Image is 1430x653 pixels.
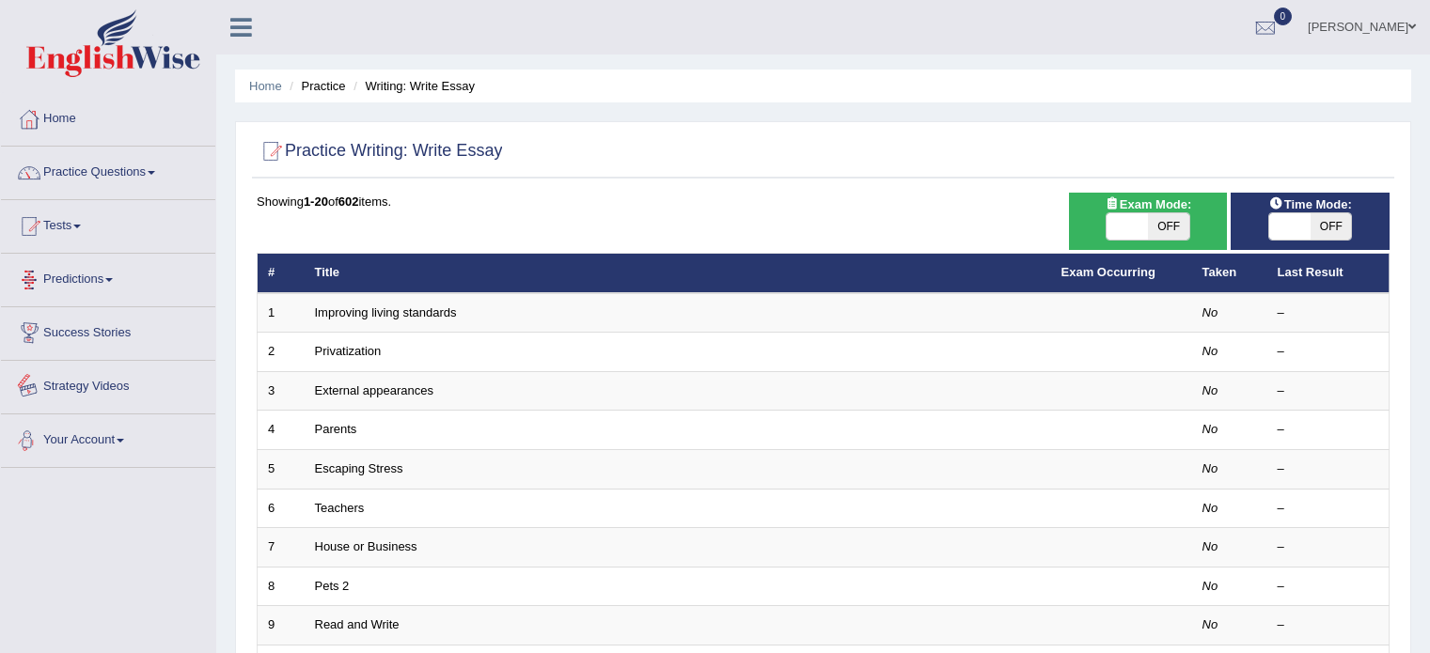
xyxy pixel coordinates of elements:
em: No [1202,383,1218,397]
em: No [1202,617,1218,631]
a: House or Business [315,539,417,553]
td: 2 [258,333,305,372]
a: External appearances [315,383,433,397]
a: Improving living standards [315,305,457,319]
em: No [1202,539,1218,553]
span: 0 [1274,8,1293,25]
div: – [1278,304,1379,322]
th: Taken [1192,254,1267,293]
td: 8 [258,567,305,606]
a: Read and Write [315,617,400,631]
div: – [1278,343,1379,361]
div: – [1278,421,1379,439]
td: 6 [258,489,305,528]
div: – [1278,578,1379,596]
span: OFF [1148,213,1189,240]
b: 602 [338,194,359,209]
a: Exam Occurring [1061,265,1155,279]
th: Last Result [1267,254,1390,293]
b: 1-20 [304,194,328,209]
a: Home [1,93,215,140]
div: – [1278,500,1379,518]
a: Your Account [1,414,215,461]
td: 7 [258,528,305,567]
span: Exam Mode: [1097,194,1199,214]
a: Parents [315,422,357,436]
a: Strategy Videos [1,361,215,408]
a: Practice Questions [1,147,215,194]
td: 4 [258,411,305,450]
div: – [1278,460,1379,478]
em: No [1202,461,1218,475]
em: No [1202,344,1218,358]
div: Show exams occurring in exams [1069,193,1228,250]
div: – [1278,616,1379,634]
a: Success Stories [1,307,215,354]
span: Time Mode: [1262,194,1359,214]
li: Writing: Write Essay [349,77,475,95]
a: Predictions [1,254,215,301]
a: Tests [1,200,215,247]
em: No [1202,305,1218,319]
em: No [1202,579,1218,593]
td: 3 [258,371,305,411]
a: Privatization [315,344,382,358]
td: 1 [258,293,305,333]
div: – [1278,382,1379,400]
div: – [1278,538,1379,556]
span: OFF [1311,213,1352,240]
a: Escaping Stress [315,461,403,475]
li: Practice [285,77,345,95]
a: Pets 2 [315,579,350,593]
th: Title [305,254,1051,293]
td: 5 [258,450,305,490]
a: Home [249,79,282,93]
em: No [1202,422,1218,436]
td: 9 [258,606,305,645]
h2: Practice Writing: Write Essay [257,137,502,165]
em: No [1202,501,1218,515]
a: Teachers [315,501,365,515]
th: # [258,254,305,293]
div: Showing of items. [257,193,1390,210]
